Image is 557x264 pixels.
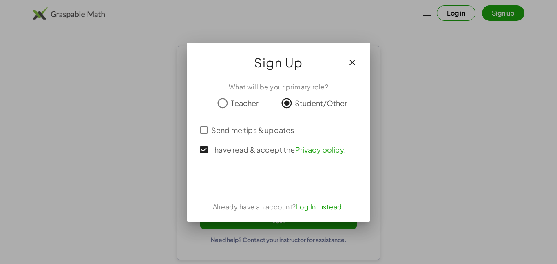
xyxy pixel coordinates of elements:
[197,202,360,212] div: Already have an account?
[211,144,346,155] span: I have read & accept the .
[231,98,259,109] span: Teacher
[211,124,294,135] span: Send me tips & updates
[197,82,360,92] div: What will be your primary role?
[295,98,347,109] span: Student/Other
[254,53,303,72] span: Sign Up
[295,145,344,154] a: Privacy policy
[296,202,345,211] a: Log In instead.
[237,172,320,190] iframe: Sign in with Google Button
